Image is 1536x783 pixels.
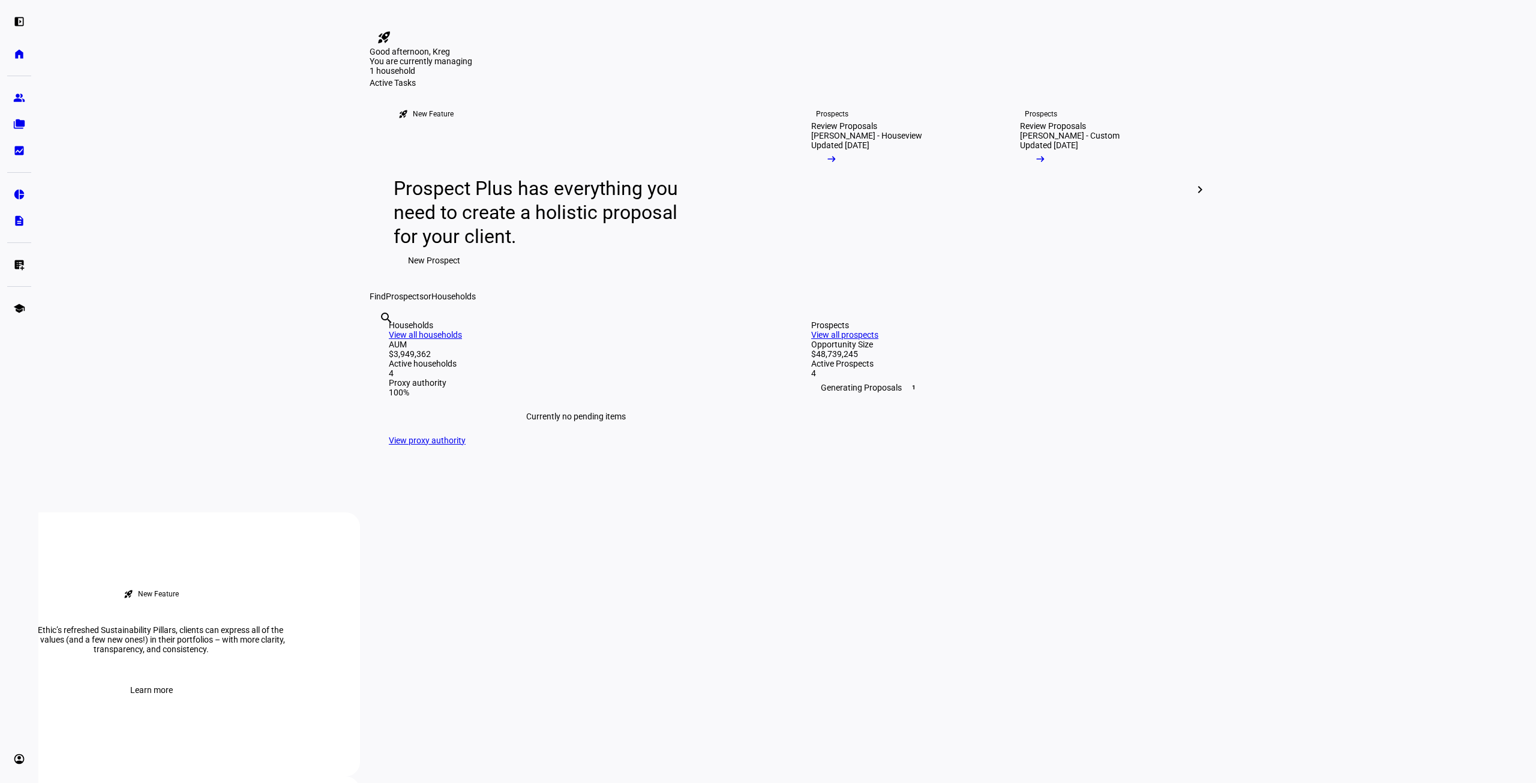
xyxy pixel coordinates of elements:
div: Generating Proposals [811,378,1186,397]
span: Households [431,292,476,301]
mat-icon: search [379,311,394,325]
mat-icon: chevron_right [1193,182,1207,197]
div: New Feature [413,109,454,119]
mat-icon: rocket_launch [124,589,133,599]
span: Prospects [386,292,424,301]
span: New Prospect [408,248,460,272]
div: 1 household [370,66,490,78]
a: group [7,86,31,110]
div: Active Prospects [811,359,1186,368]
eth-mat-symbol: school [13,302,25,314]
div: 4 [389,368,763,378]
a: folder_copy [7,112,31,136]
button: New Prospect [394,248,475,272]
div: $3,949,362 [389,349,763,359]
eth-mat-symbol: account_circle [13,753,25,765]
div: 4 [811,368,1186,378]
span: Learn more [130,678,173,702]
div: New Feature [138,589,179,599]
div: Currently no pending items [389,397,763,436]
a: description [7,209,31,233]
div: Proxy authority [389,378,763,388]
div: Review Proposals [811,121,877,131]
div: Opportunity Size [811,340,1186,349]
div: Households [389,320,763,330]
a: View all prospects [811,330,878,340]
div: Updated [DATE] [811,140,869,150]
eth-mat-symbol: pie_chart [13,188,25,200]
div: [PERSON_NAME] - Houseview [811,131,922,140]
a: pie_chart [7,182,31,206]
a: ProspectsReview Proposals[PERSON_NAME] - CustomUpdated [DATE] [1001,88,1200,292]
span: 1 [909,383,919,392]
div: Review Proposals [1020,121,1086,131]
mat-icon: rocket_launch [398,109,408,119]
div: Updated [DATE] [1020,140,1078,150]
div: Find or [370,292,1205,301]
div: [PERSON_NAME] - Custom [1020,131,1120,140]
div: Prospect Plus has everything you need to create a holistic proposal for your client. [394,176,689,248]
div: Good afternoon, Kreg [370,47,1205,56]
eth-mat-symbol: folder_copy [13,118,25,130]
mat-icon: arrow_right_alt [1034,153,1046,165]
eth-mat-symbol: home [13,48,25,60]
eth-mat-symbol: left_panel_open [13,16,25,28]
eth-mat-symbol: bid_landscape [13,145,25,157]
eth-mat-symbol: list_alt_add [13,259,25,271]
a: ProspectsReview Proposals[PERSON_NAME] - HouseviewUpdated [DATE] [792,88,991,292]
div: Active Tasks [370,78,1205,88]
div: With Ethic’s refreshed Sustainability Pillars, clients can express all of the same values (and a ... [1,625,301,654]
a: View all households [389,330,462,340]
div: Prospects [1025,109,1057,119]
eth-mat-symbol: group [13,92,25,104]
span: You are currently managing [370,56,472,66]
a: bid_landscape [7,139,31,163]
mat-icon: arrow_right_alt [826,153,838,165]
input: Enter name of prospect or household [379,327,382,341]
mat-icon: rocket_launch [377,30,391,44]
div: 100% [389,388,763,397]
div: AUM [389,340,763,349]
div: Active households [389,359,763,368]
div: Prospects [816,109,848,119]
eth-mat-symbol: description [13,215,25,227]
div: Prospects [811,320,1186,330]
button: Learn more [116,678,187,702]
div: $48,739,245 [811,349,1186,359]
a: View proxy authority [389,436,466,445]
a: home [7,42,31,66]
